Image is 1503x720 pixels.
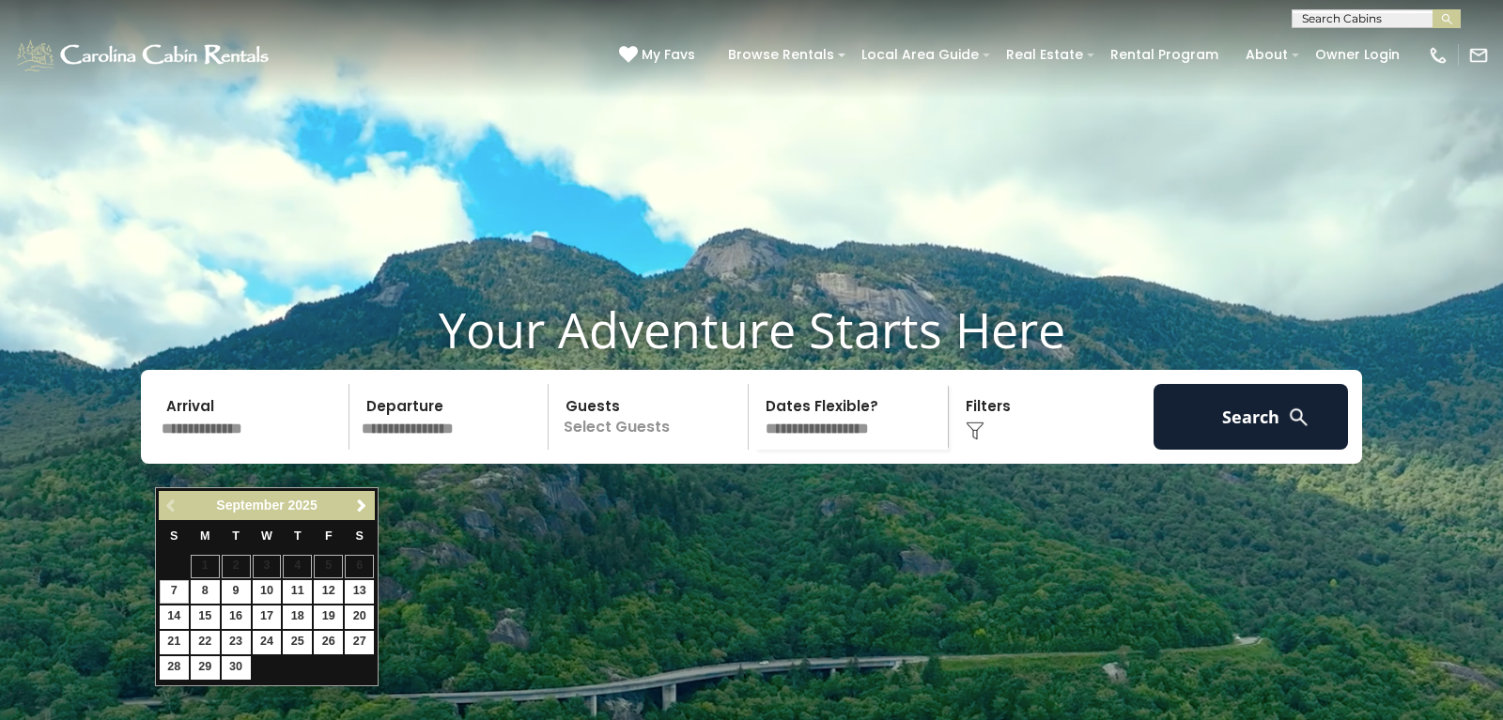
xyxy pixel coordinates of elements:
span: Sunday [170,529,178,543]
a: 24 [253,631,282,654]
span: Wednesday [261,529,272,543]
a: About [1236,40,1297,69]
a: 19 [314,605,343,629]
a: 9 [222,580,251,604]
a: 7 [160,580,189,604]
a: 8 [191,580,220,604]
img: search-regular-white.png [1287,406,1310,429]
a: 14 [160,605,189,629]
a: 17 [253,605,282,629]
a: 15 [191,605,220,629]
a: 21 [160,631,189,654]
a: Owner Login [1306,40,1409,69]
p: Select Guests [554,384,748,450]
span: September [216,498,284,513]
span: Thursday [294,529,302,543]
a: Next [349,494,373,517]
a: 25 [283,631,312,654]
a: 20 [345,605,374,629]
a: My Favs [619,45,700,66]
span: Next [354,498,369,513]
a: 26 [314,631,343,654]
a: 28 [160,656,189,680]
a: 10 [253,580,282,604]
img: mail-regular-white.png [1468,45,1489,66]
span: Saturday [356,529,364,543]
a: 13 [345,580,374,604]
a: 29 [191,656,220,680]
span: Monday [200,529,210,543]
span: Friday [325,529,333,543]
span: 2025 [288,498,318,513]
a: Real Estate [997,40,1092,69]
img: phone-regular-white.png [1428,45,1449,66]
a: 30 [222,656,251,680]
a: 11 [283,580,312,604]
a: 27 [345,631,374,654]
a: 23 [222,631,251,654]
a: Local Area Guide [852,40,988,69]
img: filter--v1.png [966,421,984,440]
img: White-1-1-2.png [14,37,274,74]
h1: Your Adventure Starts Here [14,300,1489,359]
a: 12 [314,580,343,604]
span: My Favs [642,45,695,65]
a: 22 [191,631,220,654]
button: Search [1154,384,1348,450]
a: 16 [222,605,251,629]
a: Browse Rentals [719,40,844,69]
span: Tuesday [232,529,240,543]
a: 18 [283,605,312,629]
a: Rental Program [1101,40,1228,69]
